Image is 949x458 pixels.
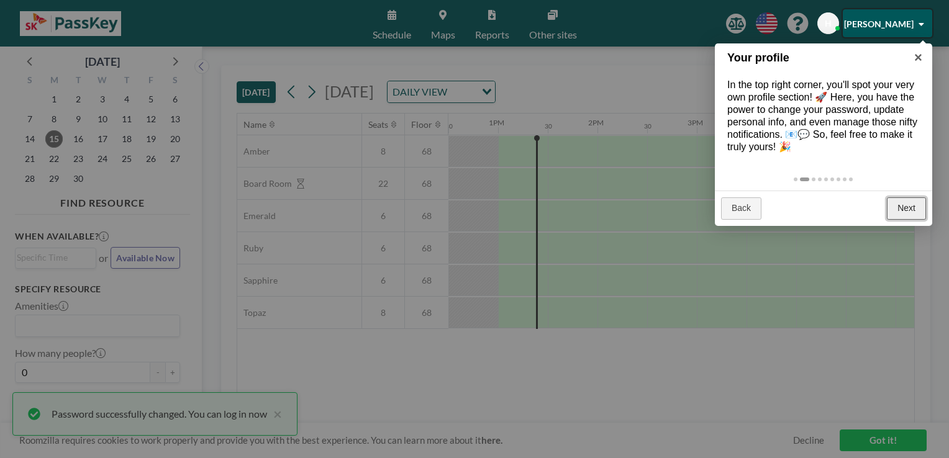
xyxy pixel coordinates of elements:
span: H [825,18,832,29]
div: In the top right corner, you'll spot your very own profile section! 🚀 Here, you have the power to... [715,66,932,166]
a: Back [721,197,761,220]
a: Next [887,197,926,220]
a: × [904,43,932,71]
h1: Your profile [727,50,901,66]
